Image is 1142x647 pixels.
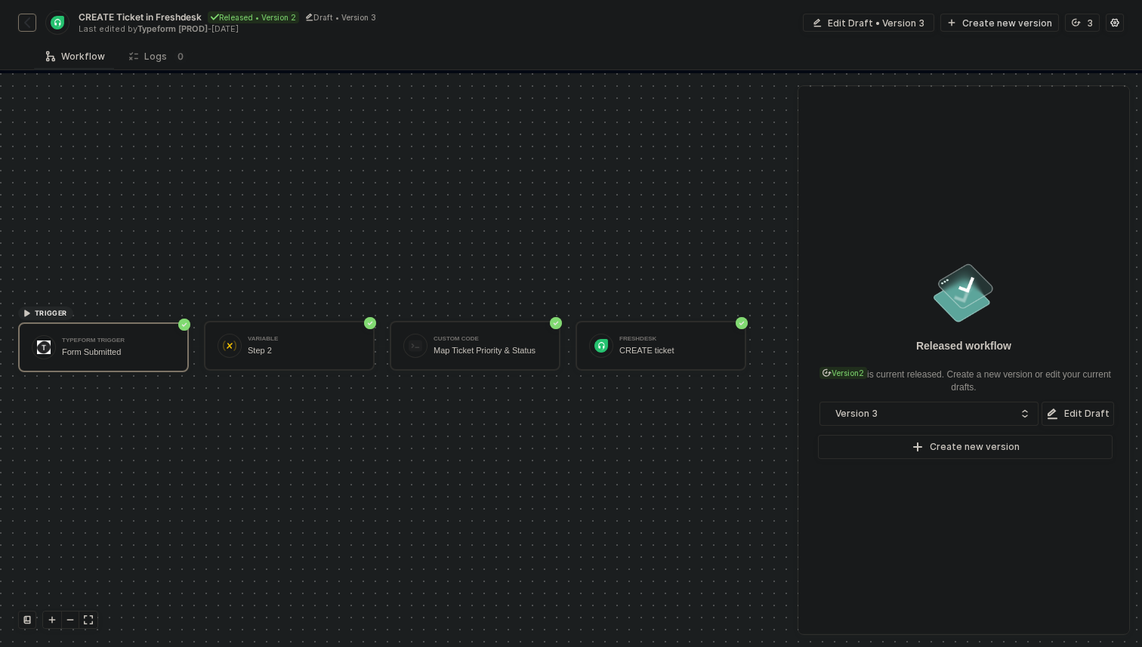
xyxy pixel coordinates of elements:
span: icon-play [912,441,924,453]
span: icon-success-page [550,317,562,329]
div: Version 2 [819,367,867,379]
div: CREATE ticket [619,346,733,356]
div: is current released. Create a new version or edit your current drafts. [816,359,1111,394]
span: icon-versioning [1072,18,1081,27]
div: Version 3 [835,405,1013,422]
div: Typeform Trigger [62,337,175,344]
div: Edit Draft • Version 3 [828,17,924,29]
span: icon-edit [305,13,313,21]
div: Released • Version 2 [208,11,299,23]
div: Edit Draft [1064,408,1110,420]
img: icon [37,340,51,354]
div: Create new version [962,17,1052,29]
img: icon [223,339,236,353]
span: TRIGGER [35,307,67,319]
div: Step 2 [248,346,361,356]
img: icon [594,339,608,353]
div: Custom Code [434,336,547,342]
button: Create new version [940,14,1059,32]
span: icon-play [23,309,32,318]
div: Create new version [930,441,1020,453]
span: icon-edit [813,18,822,27]
div: Freshdesk [619,336,733,342]
span: icon-success-page [736,317,748,329]
div: Workflow [46,51,105,63]
span: icon-versioning [823,368,832,377]
div: Last edited by - [DATE] [79,23,569,35]
button: Edit Draft [1042,402,1114,426]
span: icon-play [947,18,956,27]
img: released.png [931,260,997,326]
div: Variable [248,336,361,342]
div: Draft • Version 3 [302,11,379,23]
div: Map Ticket Priority & Status [434,346,547,356]
span: icon-success-page [364,317,376,329]
sup: 0 [173,49,188,64]
span: icon-minus [66,615,75,624]
button: Edit Draft • Version 3 [803,14,934,32]
span: icon-expand [84,615,93,624]
span: icon-play [48,615,57,624]
button: 3 [1065,14,1100,32]
span: CREATE Ticket in Freshdesk [79,11,202,23]
div: Logs [129,49,188,64]
img: back [21,17,33,29]
img: icon [409,339,422,353]
div: Form Submitted [62,347,175,357]
button: Create new version [818,435,1113,459]
span: icon-success-page [178,319,190,331]
img: integration-icon [51,16,63,29]
div: 3 [1087,17,1093,29]
span: Typeform [PROD] [137,23,208,34]
span: icon-settings [1110,18,1119,27]
div: Released workflow [916,338,1011,353]
button: back [18,14,36,32]
span: icon-edit [1046,408,1058,420]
